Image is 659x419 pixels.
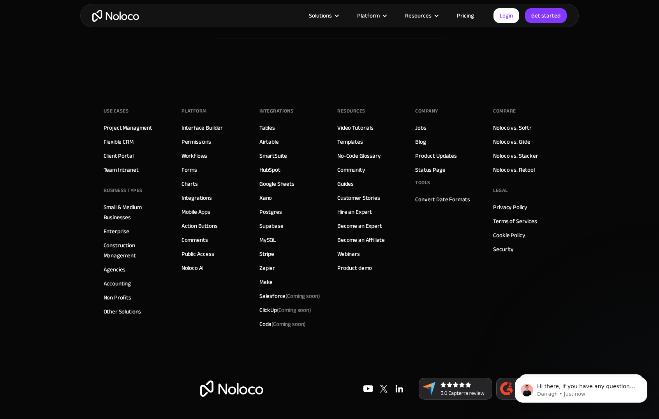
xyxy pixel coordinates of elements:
[337,123,374,133] a: Video Tutorials
[405,11,432,21] div: Resources
[347,11,395,21] div: Platform
[181,235,208,245] a: Comments
[493,244,514,254] a: Security
[104,165,139,175] a: Team Intranet
[503,361,659,415] iframe: Intercom notifications message
[415,105,438,117] div: Company
[493,8,519,23] a: Login
[181,221,218,231] a: Action Buttons
[337,221,382,231] a: Become an Expert
[104,185,143,196] div: BUSINESS TYPES
[447,11,484,21] a: Pricing
[493,165,534,175] a: Noloco vs. Retool
[259,165,280,175] a: HubSpot
[104,105,129,117] div: Use Cases
[104,240,166,261] a: Construction Management
[259,305,311,315] div: ClickUp
[259,319,306,329] div: Coda
[493,137,530,147] a: Noloco vs. Glide
[415,177,430,188] div: Tools
[104,202,166,222] a: Small & Medium Businesses
[309,11,332,21] div: Solutions
[259,123,275,133] a: Tables
[259,207,282,217] a: Postgres
[259,249,274,259] a: Stripe
[104,278,131,289] a: Accounting
[415,137,426,147] a: Blog
[92,10,139,22] a: home
[104,306,141,317] a: Other Solutions
[104,292,131,303] a: Non Profits
[493,185,508,196] div: Legal
[493,230,525,240] a: Cookie Policy
[259,221,284,231] a: Supabase
[104,137,134,147] a: Flexible CRM
[493,123,532,133] a: Noloco vs. Softr
[395,11,447,21] div: Resources
[181,105,207,117] div: Platform
[493,202,527,212] a: Privacy Policy
[337,263,372,273] a: Product demo
[337,249,360,259] a: Webinars
[525,8,567,23] a: Get started
[104,151,134,161] a: Client Portal
[104,123,152,133] a: Project Managment
[181,137,211,147] a: Permissions
[259,137,279,147] a: Airtable
[259,291,320,301] div: Salesforce
[337,151,381,161] a: No-Code Glossary
[181,193,212,203] a: Integrations
[337,207,372,217] a: Hire an Expert
[181,123,223,133] a: Interface Builder
[493,151,538,161] a: Noloco vs. Stacker
[299,11,347,21] div: Solutions
[285,290,320,301] span: (Coming soon)
[277,305,311,315] span: (Coming soon)
[493,216,537,226] a: Terms of Services
[259,263,275,273] a: Zapier
[259,193,272,203] a: Xano
[259,179,294,189] a: Google Sheets
[357,11,380,21] div: Platform
[337,193,380,203] a: Customer Stories
[337,235,385,245] a: Become an Affiliate
[181,263,204,273] a: Noloco AI
[181,165,197,175] a: Forms
[271,319,306,329] span: (Coming soon)
[259,151,287,161] a: SmartSuite
[337,137,363,147] a: Templates
[415,165,445,175] a: Status Page
[104,226,130,236] a: Enterprise
[415,151,457,161] a: Product Updates
[259,105,293,117] div: INTEGRATIONS
[181,179,198,189] a: Charts
[181,151,208,161] a: Workflows
[415,194,470,204] a: Convert Date Formats
[181,249,214,259] a: Public Access
[493,105,516,117] div: Compare
[259,235,276,245] a: MySQL
[104,264,126,275] a: Agencies
[259,277,273,287] a: Make
[337,105,365,117] div: Resources
[181,207,210,217] a: Mobile Apps
[415,123,426,133] a: Jobs
[337,179,354,189] a: Guides
[337,165,365,175] a: Community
